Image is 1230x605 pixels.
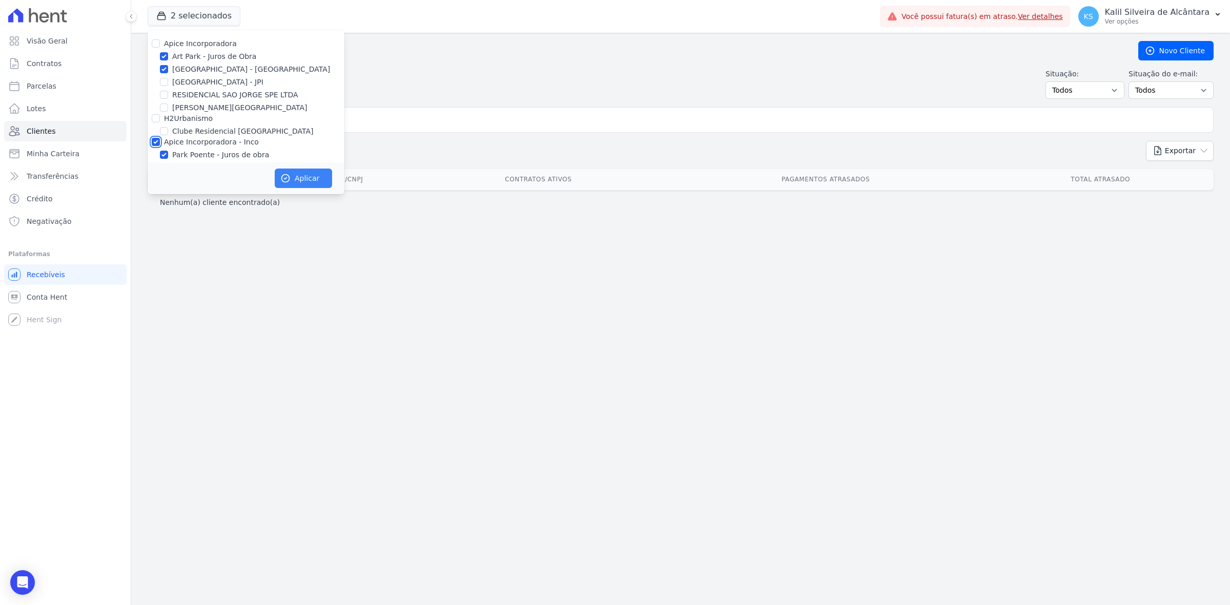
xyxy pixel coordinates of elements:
[172,126,313,137] label: Clube Residencial [GEOGRAPHIC_DATA]
[1138,41,1214,60] a: Novo Cliente
[1105,17,1209,26] p: Ver opções
[4,287,127,307] a: Conta Hent
[172,77,263,88] label: [GEOGRAPHIC_DATA] - JPI
[27,126,55,136] span: Clientes
[4,31,127,51] a: Visão Geral
[172,102,307,113] label: [PERSON_NAME][GEOGRAPHIC_DATA]
[4,166,127,186] a: Transferências
[27,292,67,302] span: Conta Hent
[172,90,298,100] label: RESIDENCIAL SAO JORGE SPE LTDA
[10,570,35,595] div: Open Intercom Messenger
[160,197,280,207] p: Nenhum(a) cliente encontrado(a)
[172,64,330,75] label: [GEOGRAPHIC_DATA] - [GEOGRAPHIC_DATA]
[164,39,237,48] label: Apice Incorporadora
[1129,69,1214,79] label: Situação do e-mail:
[1105,7,1209,17] p: Kalil Silveira de Alcântara
[1084,13,1093,20] span: KS
[27,194,53,204] span: Crédito
[275,169,332,188] button: Aplicar
[413,169,664,190] th: Contratos Ativos
[27,81,56,91] span: Parcelas
[901,11,1063,22] span: Você possui fatura(s) em atraso.
[283,169,413,190] th: CPF/CNPJ
[4,211,127,232] a: Negativação
[148,41,1122,60] h2: Clientes
[1146,141,1214,161] button: Exportar
[4,76,127,96] a: Parcelas
[164,138,259,146] label: Apice Incorporadora - Inco
[4,98,127,119] a: Lotes
[27,269,65,280] span: Recebíveis
[8,248,122,260] div: Plataformas
[172,51,256,62] label: Art Park - Juros de Obra
[4,53,127,74] a: Contratos
[1018,12,1063,20] a: Ver detalhes
[164,114,213,122] label: H2Urbanismo
[4,189,127,209] a: Crédito
[4,121,127,141] a: Clientes
[27,216,72,226] span: Negativação
[148,6,240,26] button: 2 selecionados
[4,143,127,164] a: Minha Carteira
[27,171,78,181] span: Transferências
[1045,69,1124,79] label: Situação:
[664,169,988,190] th: Pagamentos Atrasados
[27,149,79,159] span: Minha Carteira
[27,103,46,114] span: Lotes
[27,36,68,46] span: Visão Geral
[987,169,1214,190] th: Total Atrasado
[1070,2,1230,31] button: KS Kalil Silveira de Alcântara Ver opções
[27,58,61,69] span: Contratos
[4,264,127,285] a: Recebíveis
[172,150,269,160] label: Park Poente - Juros de obra
[167,110,1209,130] input: Buscar por nome, CPF ou e-mail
